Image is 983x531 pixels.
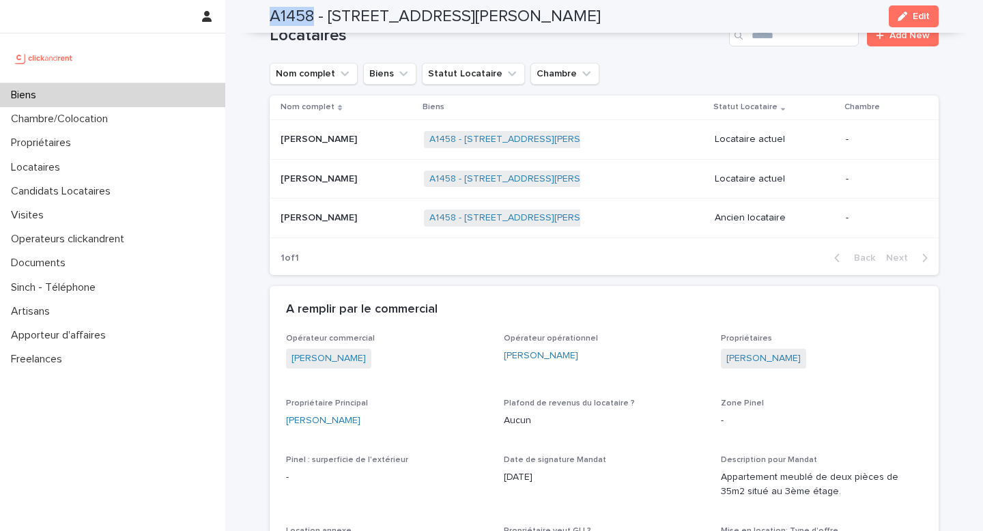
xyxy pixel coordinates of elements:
[281,171,360,185] p: [PERSON_NAME]
[721,414,922,428] p: -
[504,456,606,464] span: Date de signature Mandat
[270,199,939,238] tr: [PERSON_NAME][PERSON_NAME] A1458 - [STREET_ADDRESS][PERSON_NAME] Ancien locataire-
[363,63,416,85] button: Biens
[504,349,578,363] a: [PERSON_NAME]
[729,25,859,46] input: Search
[846,253,875,263] span: Back
[846,212,917,224] p: -
[5,353,73,366] p: Freelances
[867,25,939,46] a: Add New
[429,173,629,185] a: A1458 - [STREET_ADDRESS][PERSON_NAME]
[886,253,916,263] span: Next
[530,63,599,85] button: Chambre
[504,399,635,407] span: Plafond de revenus du locataire ?
[429,134,629,145] a: A1458 - [STREET_ADDRESS][PERSON_NAME]
[291,351,366,366] a: [PERSON_NAME]
[715,212,835,224] p: Ancien locataire
[721,456,817,464] span: Description pour Mandat
[721,399,764,407] span: Zone Pinel
[270,119,939,159] tr: [PERSON_NAME][PERSON_NAME] A1458 - [STREET_ADDRESS][PERSON_NAME] Locataire actuel-
[913,12,930,21] span: Edit
[5,113,119,126] p: Chambre/Colocation
[881,252,939,264] button: Next
[504,414,705,428] p: Aucun
[715,134,835,145] p: Locataire actuel
[11,44,77,72] img: UCB0brd3T0yccxBKYDjQ
[270,26,724,46] h1: Locataires
[715,173,835,185] p: Locataire actuel
[504,334,598,343] span: Opérateur opérationnel
[504,470,705,485] p: [DATE]
[846,173,917,185] p: -
[429,212,629,224] a: A1458 - [STREET_ADDRESS][PERSON_NAME]
[281,100,334,115] p: Nom complet
[286,414,360,428] a: [PERSON_NAME]
[286,334,375,343] span: Opérateur commercial
[270,242,310,275] p: 1 of 1
[286,470,487,485] p: -
[5,305,61,318] p: Artisans
[270,7,601,27] h2: A1458 - [STREET_ADDRESS][PERSON_NAME]
[5,89,47,102] p: Biens
[5,209,55,222] p: Visites
[823,252,881,264] button: Back
[5,281,106,294] p: Sinch - Téléphone
[889,5,939,27] button: Edit
[721,470,922,499] p: Appartement meublé de deux pièces de 35m2 situé au 3ème étage.
[5,185,122,198] p: Candidats Locataires
[422,63,525,85] button: Statut Locataire
[713,100,778,115] p: Statut Locataire
[721,334,772,343] span: Propriétaires
[423,100,444,115] p: Biens
[846,134,917,145] p: -
[5,233,135,246] p: Operateurs clickandrent
[889,31,930,40] span: Add New
[726,351,801,366] a: [PERSON_NAME]
[5,257,76,270] p: Documents
[5,329,117,342] p: Apporteur d'affaires
[281,131,360,145] p: [PERSON_NAME]
[286,399,368,407] span: Propriétaire Principal
[844,100,880,115] p: Chambre
[281,210,360,224] p: [PERSON_NAME]
[270,159,939,199] tr: [PERSON_NAME][PERSON_NAME] A1458 - [STREET_ADDRESS][PERSON_NAME] Locataire actuel-
[286,302,438,317] h2: A remplir par le commercial
[5,137,82,149] p: Propriétaires
[286,456,408,464] span: Pinel : surperficie de l'extérieur
[270,63,358,85] button: Nom complet
[5,161,71,174] p: Locataires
